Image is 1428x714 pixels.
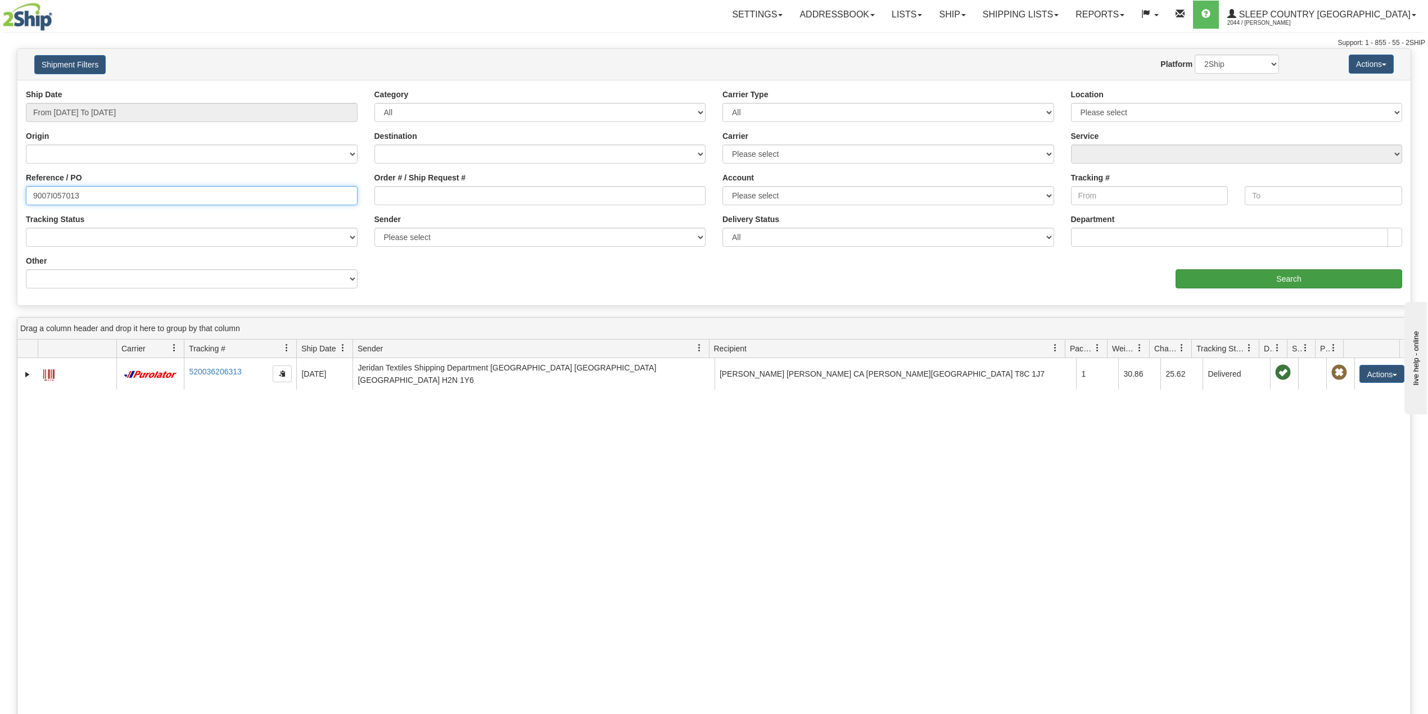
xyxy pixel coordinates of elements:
[883,1,930,29] a: Lists
[3,3,52,31] img: logo2044.jpg
[715,358,1077,390] td: [PERSON_NAME] [PERSON_NAME] CA [PERSON_NAME][GEOGRAPHIC_DATA] T8C 1J7
[1160,58,1192,70] label: Platform
[26,172,82,183] label: Reference / PO
[374,130,417,142] label: Destination
[26,130,49,142] label: Origin
[1331,365,1347,381] span: Pickup Not Assigned
[1245,186,1402,205] input: To
[1071,89,1104,100] label: Location
[690,338,709,358] a: Sender filter column settings
[1296,338,1315,358] a: Shipment Issues filter column settings
[1112,343,1136,354] span: Weight
[1349,55,1394,74] button: Actions
[1292,343,1302,354] span: Shipment Issues
[722,214,779,225] label: Delivery Status
[1264,343,1273,354] span: Delivery Status
[358,343,383,354] span: Sender
[353,358,715,390] td: Jeridan Textiles Shipping Department [GEOGRAPHIC_DATA] [GEOGRAPHIC_DATA] [GEOGRAPHIC_DATA] H2N 1Y6
[1076,358,1118,390] td: 1
[374,172,466,183] label: Order # / Ship Request #
[26,89,62,100] label: Ship Date
[930,1,974,29] a: Ship
[121,343,146,354] span: Carrier
[1088,338,1107,358] a: Packages filter column settings
[722,89,768,100] label: Carrier Type
[3,38,1425,48] div: Support: 1 - 855 - 55 - 2SHIP
[1067,1,1133,29] a: Reports
[1046,338,1065,358] a: Recipient filter column settings
[1176,269,1402,288] input: Search
[724,1,791,29] a: Settings
[22,369,33,380] a: Expand
[8,10,104,18] div: live help - online
[1071,172,1110,183] label: Tracking #
[273,365,292,382] button: Copy to clipboard
[1196,343,1245,354] span: Tracking Status
[374,89,409,100] label: Category
[1402,300,1427,414] iframe: chat widget
[1236,10,1411,19] span: Sleep Country [GEOGRAPHIC_DATA]
[17,318,1411,340] div: grid grouping header
[26,255,47,266] label: Other
[1320,343,1330,354] span: Pickup Status
[1240,338,1259,358] a: Tracking Status filter column settings
[1172,338,1191,358] a: Charge filter column settings
[974,1,1067,29] a: Shipping lists
[1227,17,1312,29] span: 2044 / [PERSON_NAME]
[34,55,106,74] button: Shipment Filters
[1071,130,1099,142] label: Service
[26,214,84,225] label: Tracking Status
[1268,338,1287,358] a: Delivery Status filter column settings
[1070,343,1093,354] span: Packages
[1071,214,1115,225] label: Department
[1324,338,1343,358] a: Pickup Status filter column settings
[277,338,296,358] a: Tracking # filter column settings
[1219,1,1425,29] a: Sleep Country [GEOGRAPHIC_DATA] 2044 / [PERSON_NAME]
[1203,358,1270,390] td: Delivered
[714,343,747,354] span: Recipient
[722,130,748,142] label: Carrier
[1154,343,1178,354] span: Charge
[1118,358,1160,390] td: 30.86
[301,343,336,354] span: Ship Date
[296,358,353,390] td: [DATE]
[165,338,184,358] a: Carrier filter column settings
[1130,338,1149,358] a: Weight filter column settings
[333,338,353,358] a: Ship Date filter column settings
[189,367,241,376] a: 520036206313
[722,172,754,183] label: Account
[1071,186,1228,205] input: From
[791,1,883,29] a: Addressbook
[1359,365,1404,383] button: Actions
[121,370,179,379] img: 11 - Purolator
[1275,365,1291,381] span: On time
[1160,358,1203,390] td: 25.62
[374,214,401,225] label: Sender
[189,343,225,354] span: Tracking #
[43,364,55,382] a: Label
